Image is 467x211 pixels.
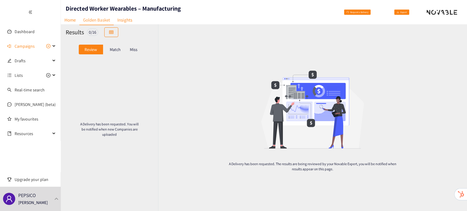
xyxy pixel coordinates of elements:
[110,47,121,52] p: Match
[18,199,48,206] p: [PERSON_NAME]
[109,30,113,35] span: table
[104,27,118,37] button: table
[7,131,12,136] span: book
[15,29,35,34] a: Dashboard
[18,192,36,199] p: PEPSICO
[337,10,342,15] span: redo
[7,44,12,48] span: sound
[15,69,23,81] span: Lists
[66,28,84,36] h2: Results
[80,121,139,137] p: A Delivery has been requested. You will be notified when new Companies are uploaded
[87,29,98,36] div: 0 / 16
[85,47,97,52] p: Review
[7,177,12,182] span: trophy
[46,73,50,77] span: plus-circle
[15,40,35,52] span: Campaigns
[5,195,13,202] span: user
[393,10,397,15] span: download
[15,55,50,67] span: Drafts
[79,15,114,25] a: Golden Basket
[15,102,56,107] a: [PERSON_NAME] (beta)
[15,128,50,140] span: Resources
[15,113,56,125] a: My favourites
[61,15,79,25] a: Home
[7,59,12,63] span: edit
[7,73,12,77] span: unordered-list
[15,87,45,93] a: Real-time search
[46,44,50,48] span: plus-circle
[388,7,416,17] button: downloadExport
[28,10,33,14] span: double-left
[15,173,56,185] span: Upgrade your plan
[66,4,181,13] h1: Directed Worker Wearables – Manufacturing
[130,47,137,52] p: Miss
[114,15,136,25] a: Insights
[333,7,382,17] button: redoRequest a Delivery
[437,182,467,211] iframe: Chat Widget
[223,161,402,172] p: A Delivery has been requested. The results are being reviewed by your Novable Expert, you will be...
[344,9,377,15] span: Request a Delivery
[399,9,411,15] span: Export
